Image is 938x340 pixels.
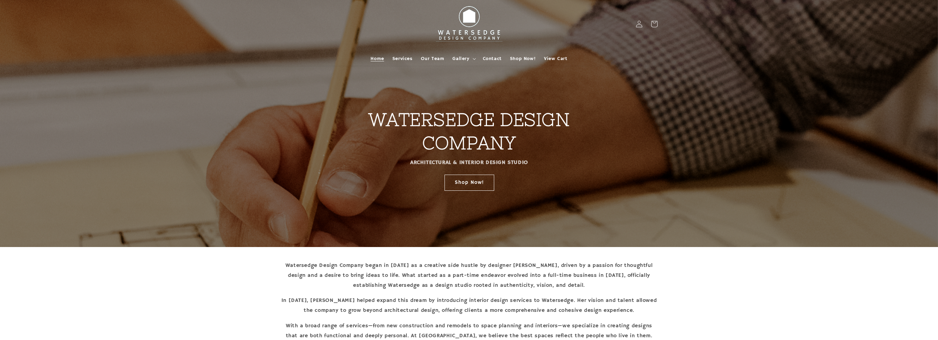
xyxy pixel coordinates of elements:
[392,56,413,62] span: Services
[388,51,417,66] a: Services
[431,3,507,45] img: Watersedge Design Co
[281,261,658,290] p: Watersedge Design Company began in [DATE] as a creative side hustle by designer [PERSON_NAME], dr...
[483,56,502,62] span: Contact
[448,51,478,66] summary: Gallery
[510,56,536,62] span: Shop Now!
[370,56,384,62] span: Home
[506,51,540,66] a: Shop Now!
[366,51,388,66] a: Home
[479,51,506,66] a: Contact
[281,296,658,316] p: In [DATE], [PERSON_NAME] helped expand this dream by introducing interior design services to Wate...
[540,51,571,66] a: View Cart
[368,109,570,153] strong: WATERSEDGE DESIGN COMPANY
[452,56,469,62] span: Gallery
[421,56,444,62] span: Our Team
[410,159,528,166] strong: ARCHITECTURAL & INTERIOR DESIGN STUDIO
[444,174,494,190] a: Shop Now!
[417,51,449,66] a: Our Team
[544,56,567,62] span: View Cart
